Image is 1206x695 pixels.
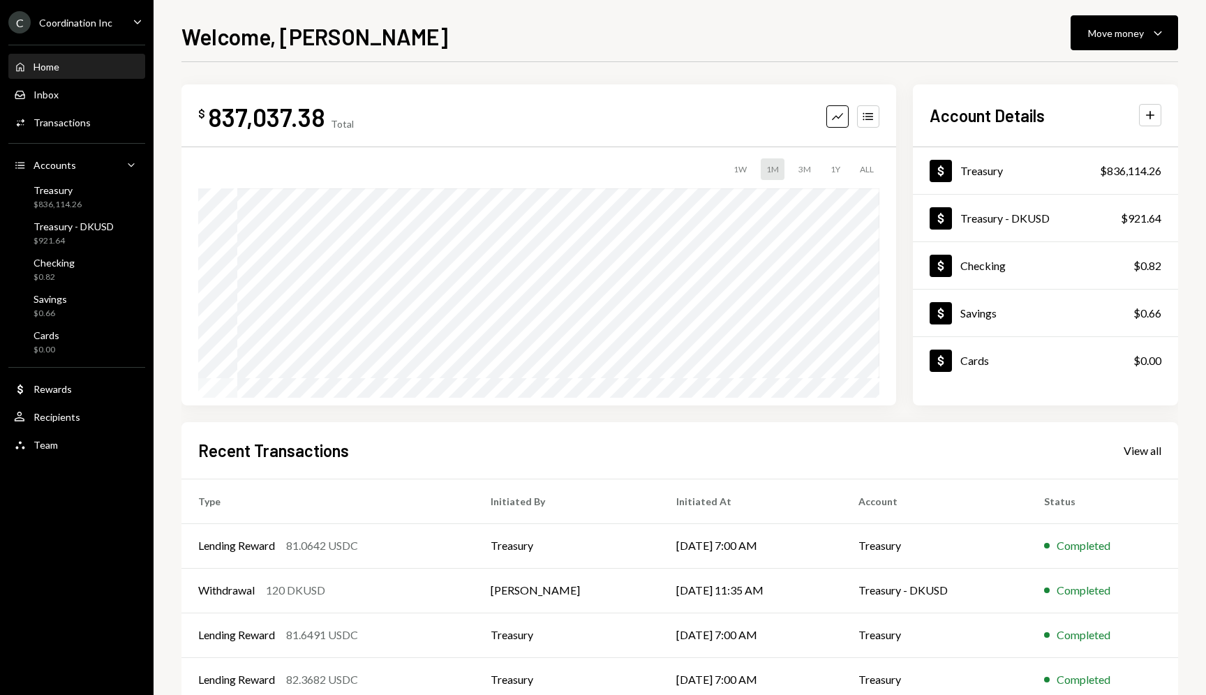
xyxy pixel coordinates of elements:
[761,158,784,180] div: 1M
[33,89,59,100] div: Inbox
[8,253,145,286] a: Checking$0.82
[198,671,275,688] div: Lending Reward
[660,568,842,613] td: [DATE] 11:35 AM
[33,439,58,451] div: Team
[842,523,1027,568] td: Treasury
[913,337,1178,384] a: Cards$0.00
[33,61,59,73] div: Home
[286,537,358,554] div: 81.0642 USDC
[33,383,72,395] div: Rewards
[474,613,660,657] td: Treasury
[198,582,255,599] div: Withdrawal
[1057,671,1110,688] div: Completed
[960,259,1006,272] div: Checking
[1121,210,1161,227] div: $921.64
[33,117,91,128] div: Transactions
[8,289,145,322] a: Savings$0.66
[33,221,114,232] div: Treasury - DKUSD
[960,306,997,320] div: Savings
[854,158,879,180] div: ALL
[8,432,145,457] a: Team
[1133,257,1161,274] div: $0.82
[474,479,660,523] th: Initiated By
[1071,15,1178,50] button: Move money
[660,613,842,657] td: [DATE] 7:00 AM
[1027,479,1178,523] th: Status
[728,158,752,180] div: 1W
[181,22,448,50] h1: Welcome, [PERSON_NAME]
[8,376,145,401] a: Rewards
[8,11,31,33] div: C
[198,107,205,121] div: $
[33,159,76,171] div: Accounts
[960,211,1050,225] div: Treasury - DKUSD
[39,17,112,29] div: Coordination Inc
[8,180,145,214] a: Treasury$836,114.26
[1057,627,1110,643] div: Completed
[33,235,114,247] div: $921.64
[33,308,67,320] div: $0.66
[960,164,1003,177] div: Treasury
[266,582,325,599] div: 120 DKUSD
[33,329,59,341] div: Cards
[181,479,474,523] th: Type
[33,271,75,283] div: $0.82
[33,199,82,211] div: $836,114.26
[930,104,1045,127] h2: Account Details
[8,152,145,177] a: Accounts
[1124,444,1161,458] div: View all
[1088,26,1144,40] div: Move money
[33,344,59,356] div: $0.00
[1133,352,1161,369] div: $0.00
[8,54,145,79] a: Home
[913,147,1178,194] a: Treasury$836,114.26
[1100,163,1161,179] div: $836,114.26
[793,158,817,180] div: 3M
[8,110,145,135] a: Transactions
[842,613,1027,657] td: Treasury
[1124,442,1161,458] a: View all
[8,216,145,250] a: Treasury - DKUSD$921.64
[842,568,1027,613] td: Treasury - DKUSD
[8,325,145,359] a: Cards$0.00
[474,568,660,613] td: [PERSON_NAME]
[198,627,275,643] div: Lending Reward
[208,101,325,133] div: 837,037.38
[960,354,989,367] div: Cards
[33,411,80,423] div: Recipients
[198,537,275,554] div: Lending Reward
[198,439,349,462] h2: Recent Transactions
[825,158,846,180] div: 1Y
[660,479,842,523] th: Initiated At
[8,82,145,107] a: Inbox
[913,290,1178,336] a: Savings$0.66
[913,242,1178,289] a: Checking$0.82
[33,293,67,305] div: Savings
[33,257,75,269] div: Checking
[1133,305,1161,322] div: $0.66
[33,184,82,196] div: Treasury
[286,627,358,643] div: 81.6491 USDC
[474,523,660,568] td: Treasury
[1057,582,1110,599] div: Completed
[842,479,1027,523] th: Account
[8,404,145,429] a: Recipients
[660,523,842,568] td: [DATE] 7:00 AM
[286,671,358,688] div: 82.3682 USDC
[1057,537,1110,554] div: Completed
[331,118,354,130] div: Total
[913,195,1178,241] a: Treasury - DKUSD$921.64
